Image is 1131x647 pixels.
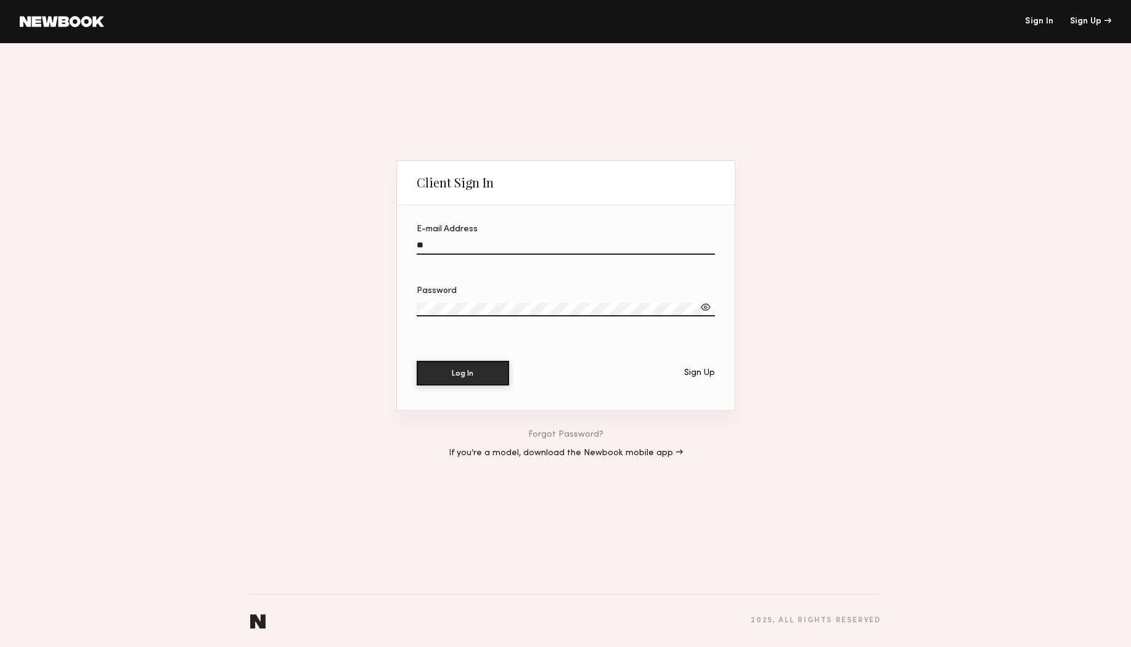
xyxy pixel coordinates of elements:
div: Sign Up [684,369,715,377]
div: 2025 , all rights reserved [751,617,881,625]
div: Sign Up [1070,17,1111,26]
button: Log In [417,361,509,385]
div: E-mail Address [417,225,715,234]
a: Sign In [1025,17,1053,26]
input: E-mail Address [417,241,715,255]
input: Password [417,303,715,316]
div: Password [417,287,715,295]
a: If you’re a model, download the Newbook mobile app → [449,449,683,458]
a: Forgot Password? [528,431,603,439]
div: Client Sign In [417,175,494,190]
